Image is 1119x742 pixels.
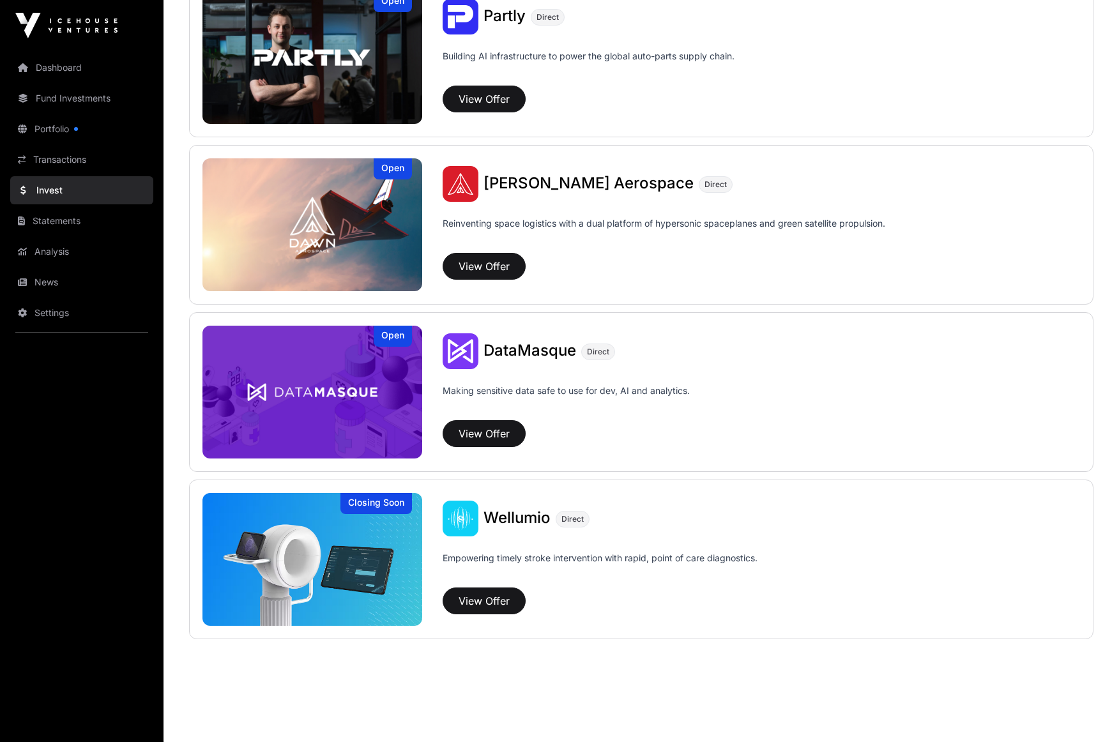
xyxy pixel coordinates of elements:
span: Direct [561,514,584,524]
button: View Offer [443,587,526,614]
a: Invest [10,176,153,204]
span: Direct [704,179,727,190]
span: Direct [537,12,559,22]
div: Closing Soon [340,493,412,514]
a: Partly [483,8,526,25]
img: DataMasque [202,326,422,458]
div: Open [374,326,412,347]
a: DataMasqueOpen [202,326,422,458]
button: View Offer [443,420,526,447]
a: Dashboard [10,54,153,82]
span: Wellumio [483,508,551,527]
img: Wellumio [202,493,422,626]
a: Portfolio [10,115,153,143]
button: View Offer [443,253,526,280]
a: Transactions [10,146,153,174]
button: View Offer [443,86,526,112]
a: Settings [10,299,153,327]
a: [PERSON_NAME] Aerospace [483,176,694,192]
img: DataMasque [443,333,478,369]
img: Dawn Aerospace [443,166,478,202]
p: Empowering timely stroke intervention with rapid, point of care diagnostics. [443,552,757,582]
span: DataMasque [483,341,576,360]
p: Making sensitive data safe to use for dev, AI and analytics. [443,384,690,415]
img: Wellumio [443,501,478,536]
a: Fund Investments [10,84,153,112]
p: Reinventing space logistics with a dual platform of hypersonic spaceplanes and green satellite pr... [443,217,885,248]
span: Direct [587,347,609,357]
span: [PERSON_NAME] Aerospace [483,174,694,192]
div: Open [374,158,412,179]
a: Dawn AerospaceOpen [202,158,422,291]
img: Icehouse Ventures Logo [15,13,118,38]
p: Building AI infrastructure to power the global auto-parts supply chain. [443,50,735,80]
a: Analysis [10,238,153,266]
img: Dawn Aerospace [202,158,422,291]
a: News [10,268,153,296]
a: Statements [10,207,153,235]
span: Partly [483,6,526,25]
iframe: Chat Widget [1055,681,1119,742]
a: Wellumio [483,510,551,527]
a: DataMasque [483,343,576,360]
a: WellumioClosing Soon [202,493,422,626]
